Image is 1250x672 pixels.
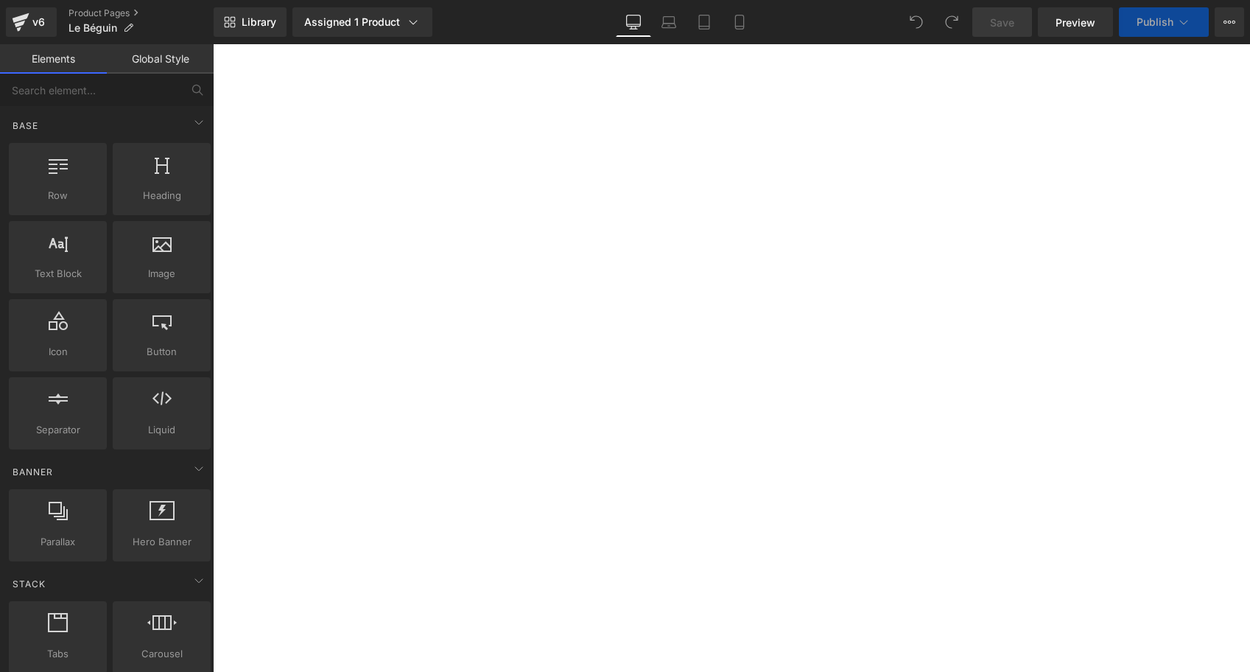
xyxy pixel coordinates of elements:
div: Assigned 1 Product [304,15,421,29]
a: Desktop [616,7,651,37]
span: Tabs [13,646,102,662]
button: Publish [1119,7,1209,37]
a: Laptop [651,7,687,37]
div: v6 [29,13,48,32]
span: Liquid [117,422,206,438]
a: Tablet [687,7,722,37]
span: Separator [13,422,102,438]
span: Text Block [13,266,102,281]
span: Base [11,119,40,133]
span: Icon [13,344,102,360]
a: Preview [1038,7,1113,37]
span: Hero Banner [117,534,206,550]
span: Banner [11,465,55,479]
button: More [1215,7,1244,37]
button: Undo [902,7,931,37]
a: Global Style [107,44,214,74]
span: Button [117,344,206,360]
span: Le Béguin [69,22,117,34]
a: New Library [214,7,287,37]
a: Product Pages [69,7,214,19]
span: Publish [1137,16,1173,28]
span: Carousel [117,646,206,662]
span: Parallax [13,534,102,550]
button: Redo [937,7,966,37]
span: Library [242,15,276,29]
span: Stack [11,577,47,591]
span: Row [13,188,102,203]
span: Image [117,266,206,281]
a: Mobile [722,7,757,37]
span: Heading [117,188,206,203]
a: v6 [6,7,57,37]
span: Preview [1056,15,1095,30]
span: Save [990,15,1014,30]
